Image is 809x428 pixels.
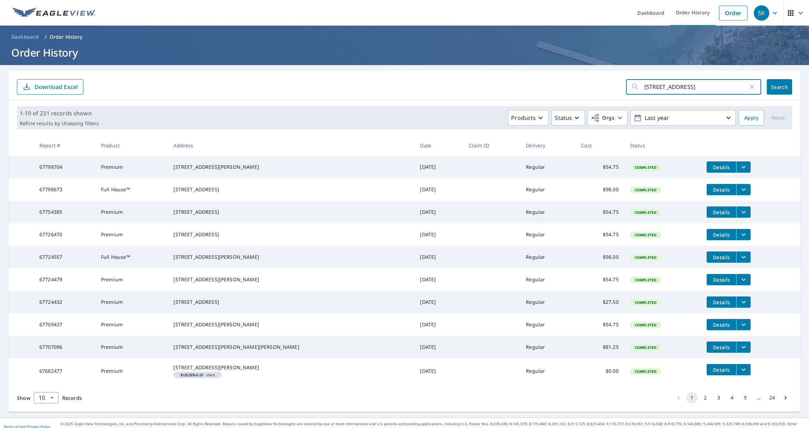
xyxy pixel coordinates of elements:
[780,392,791,403] button: Go to next page
[711,299,732,306] span: Details
[642,112,724,124] p: Last year
[707,319,736,330] button: detailsBtn-67709437
[34,392,59,403] div: Show 10 records
[575,201,624,223] td: $54.75
[11,33,39,40] span: Dashboard
[707,206,736,218] button: detailsBtn-67754385
[711,344,732,351] span: Details
[511,114,536,122] p: Products
[520,201,575,223] td: Regular
[13,8,96,18] img: EV Logo
[414,156,463,178] td: [DATE]
[711,186,732,193] span: Details
[631,210,661,215] span: Completed
[414,223,463,246] td: [DATE]
[740,392,751,403] button: Go to page 5
[631,232,661,237] span: Completed
[736,184,751,195] button: filesDropdownBtn-67798673
[95,291,168,313] td: Premium
[707,161,736,173] button: detailsBtn-67798704
[767,79,792,95] button: Search
[180,373,203,377] em: Building ID
[34,201,95,223] td: 67754385
[20,109,99,117] p: 1-10 of 231 records shown
[8,31,42,43] a: Dashboard
[463,135,520,156] th: Claim ID
[508,110,549,126] button: Products
[520,223,575,246] td: Regular
[644,77,748,97] input: Address, Report #, Claim ID, etc.
[575,156,624,178] td: $54.75
[34,135,95,156] th: Report #
[672,392,792,403] nav: pagination navigation
[711,231,732,238] span: Details
[631,345,661,350] span: Completed
[95,268,168,291] td: Premium
[726,392,738,403] button: Go to page 4
[168,135,414,156] th: Address
[707,251,736,263] button: detailsBtn-67724557
[772,84,786,90] span: Search
[575,223,624,246] td: $54.75
[520,291,575,313] td: Regular
[173,344,409,351] div: [STREET_ADDRESS][PERSON_NAME][PERSON_NAME]
[707,296,736,308] button: detailsBtn-67724432
[34,313,95,336] td: 67709437
[173,186,409,193] div: [STREET_ADDRESS]
[555,114,572,122] p: Status
[711,276,732,283] span: Details
[95,201,168,223] td: Premium
[631,165,661,170] span: Completed
[575,246,624,268] td: $98.00
[95,135,168,156] th: Product
[173,164,409,171] div: [STREET_ADDRESS][PERSON_NAME]
[711,209,732,216] span: Details
[591,114,614,122] span: Orgs
[520,135,575,156] th: Delivery
[744,114,758,122] span: Apply
[686,392,697,403] button: page 1
[95,313,168,336] td: Premium
[753,394,764,401] div: …
[173,276,409,283] div: [STREET_ADDRESS][PERSON_NAME]
[414,178,463,201] td: [DATE]
[700,392,711,403] button: Go to page 2
[736,274,751,285] button: filesDropdownBtn-67724479
[736,206,751,218] button: filesDropdownBtn-67754385
[95,156,168,178] td: Premium
[588,110,628,126] button: Orgs
[414,135,463,156] th: Date
[707,229,736,240] button: detailsBtn-67726470
[707,184,736,195] button: detailsBtn-67798673
[707,364,736,375] button: detailsBtn-67682477
[95,223,168,246] td: Premium
[736,296,751,308] button: filesDropdownBtn-67724432
[414,201,463,223] td: [DATE]
[575,291,624,313] td: $27.50
[552,110,585,126] button: Status
[173,364,409,371] div: [STREET_ADDRESS][PERSON_NAME]
[34,358,95,384] td: 67682477
[414,246,463,268] td: [DATE]
[575,135,624,156] th: Cost
[575,313,624,336] td: $54.75
[736,319,751,330] button: filesDropdownBtn-67709437
[173,254,409,261] div: [STREET_ADDRESS][PERSON_NAME]
[173,231,409,238] div: [STREET_ADDRESS]
[713,392,724,403] button: Go to page 3
[95,246,168,268] td: Full House™
[34,178,95,201] td: 67798673
[766,392,778,403] button: Go to page 24
[17,79,83,95] button: Download Excel
[631,187,661,192] span: Completed
[736,364,751,375] button: filesDropdownBtn-67682477
[575,268,624,291] td: $54.75
[575,336,624,358] td: $81.25
[34,268,95,291] td: 67724479
[20,120,99,127] p: Refine results by choosing filters
[34,223,95,246] td: 67726470
[711,321,732,328] span: Details
[707,341,736,353] button: detailsBtn-67707096
[631,277,661,282] span: Completed
[575,358,624,384] td: $0.00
